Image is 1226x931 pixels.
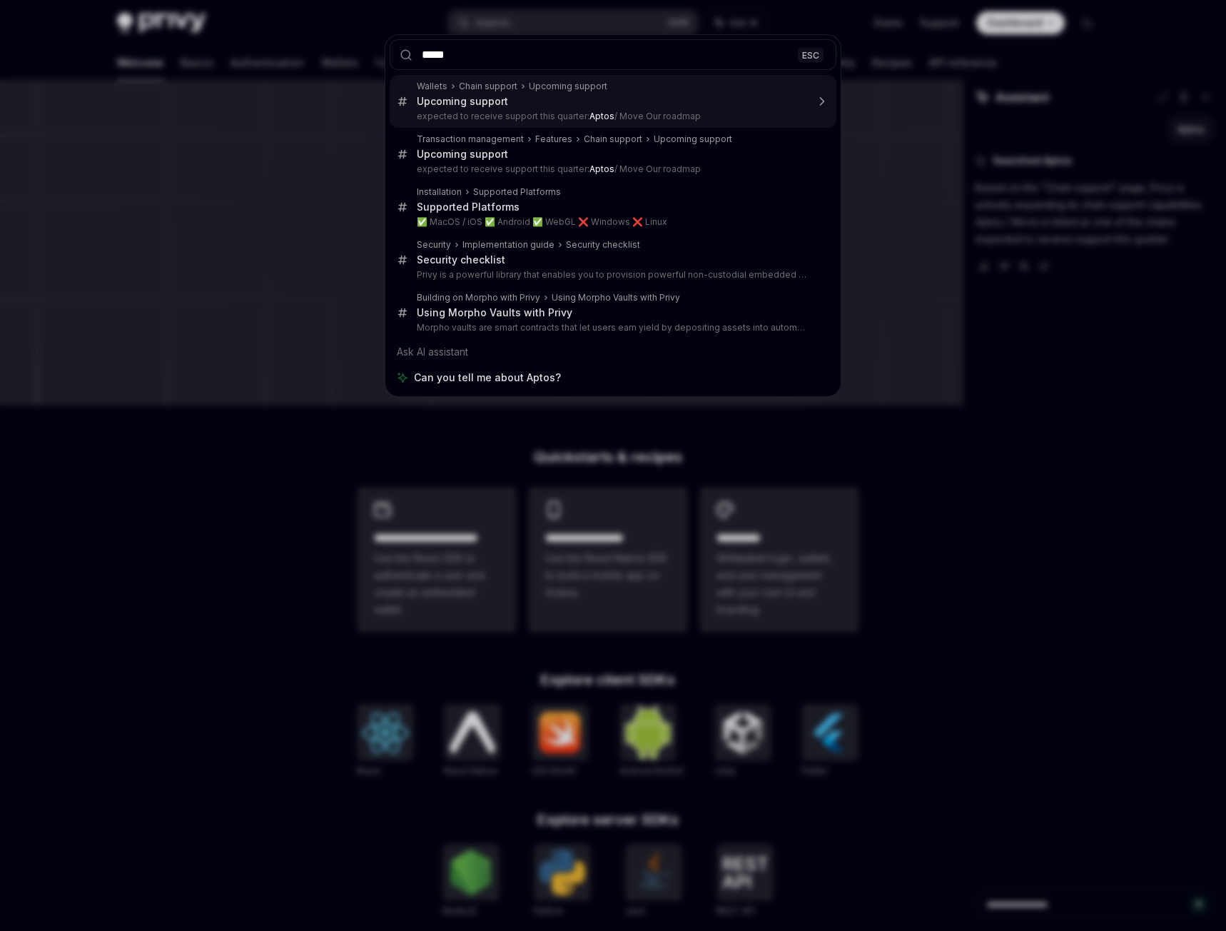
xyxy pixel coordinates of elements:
p: expected to receive support this quarter: / Move Our roadmap [417,163,806,175]
div: Features [535,134,572,145]
div: Security checklist [417,253,505,266]
p: Morpho vaults are smart contracts that let users earn yield by depositing assets into automated, yie [417,322,806,333]
div: Wallets [417,81,447,92]
p: expected to receive support this quarter: / Move Our roadmap [417,111,806,122]
div: Chain support [584,134,642,145]
div: Chain support [459,81,517,92]
div: Building on Morpho with Privy [417,292,540,303]
b: Aptos [589,111,614,121]
div: Upcoming support [417,148,508,161]
div: Security checklist [566,239,640,251]
div: Supported Platforms [473,186,561,198]
div: ESC [798,47,824,62]
div: Implementation guide [462,239,554,251]
div: Upcoming support [417,95,508,108]
div: Using Morpho Vaults with Privy [417,306,572,319]
div: Upcoming support [529,81,607,92]
span: Can you tell me about Aptos? [414,371,561,385]
div: Transaction management [417,134,524,145]
div: Ask AI assistant [390,339,836,365]
div: Installation [417,186,462,198]
p: Privy is a powerful library that enables you to provision powerful non-custodial embedded wallets in [417,269,806,281]
div: Supported Platforms [417,201,520,213]
div: Using Morpho Vaults with Privy [552,292,680,303]
b: Aptos [589,163,614,174]
p: ✅ MacOS / iOS ✅ Android ✅ WebGL ❌ Windows ❌ Linux [417,216,806,228]
div: Security [417,239,451,251]
div: Upcoming support [654,134,732,145]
